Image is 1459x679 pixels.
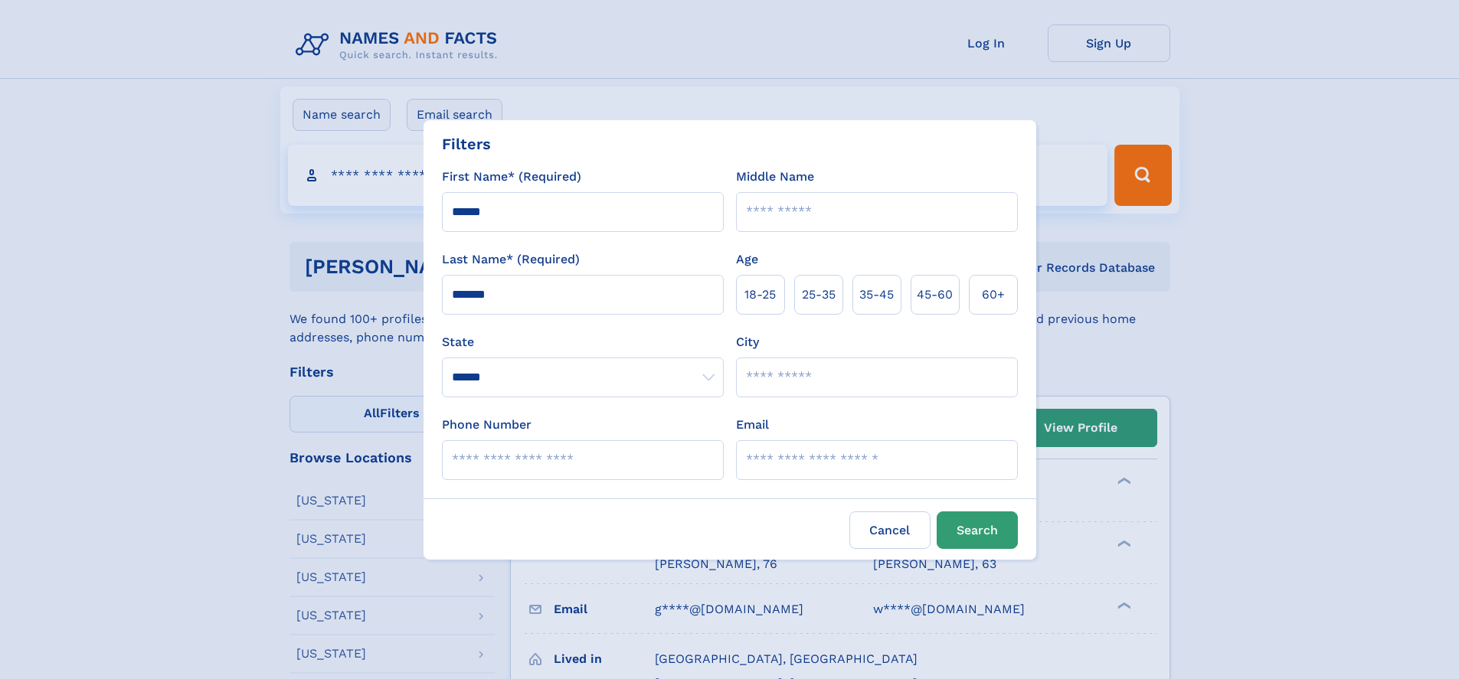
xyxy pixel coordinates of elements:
[442,416,532,434] label: Phone Number
[442,250,580,269] label: Last Name* (Required)
[442,333,724,351] label: State
[802,286,836,304] span: 25‑35
[744,286,776,304] span: 18‑25
[442,132,491,155] div: Filters
[937,511,1018,549] button: Search
[917,286,953,304] span: 45‑60
[736,333,759,351] label: City
[859,286,894,304] span: 35‑45
[982,286,1005,304] span: 60+
[442,168,581,186] label: First Name* (Required)
[849,511,931,549] label: Cancel
[736,416,769,434] label: Email
[736,250,758,269] label: Age
[736,168,814,186] label: Middle Name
